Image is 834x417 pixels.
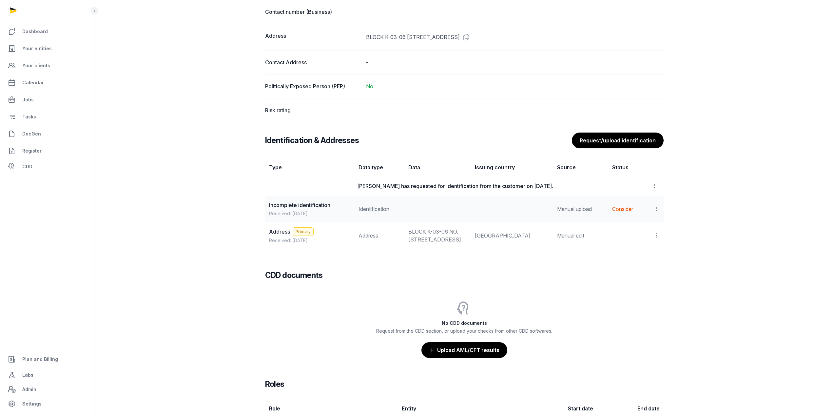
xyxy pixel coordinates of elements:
span: Labs [22,371,33,379]
span: Plan and Billing [22,355,58,363]
span: Register [22,147,42,155]
th: Data [404,159,471,176]
span: Settings [22,400,42,408]
a: Register [5,143,89,159]
a: Your entities [5,41,89,56]
dt: Contact number (Business) [265,8,361,16]
div: Manual upload [557,205,604,213]
a: CDD [5,160,89,173]
a: Settings [5,396,89,412]
span: Jobs [22,96,34,104]
button: Request/upload identification [572,133,664,148]
span: Primary [293,227,314,236]
dt: Address [265,32,361,42]
a: Admin [5,383,89,396]
h3: Identification & Addresses [265,135,359,146]
h3: Roles [265,379,284,389]
span: Admin [22,386,36,393]
th: Source [553,159,608,176]
span: Tasks [22,113,36,121]
dt: Contact Address [265,58,361,66]
dt: Risk rating [265,106,361,114]
div: Received: [DATE] [269,237,351,244]
a: Your clients [5,58,89,73]
th: Issuing country [471,159,553,176]
h3: CDD documents [265,270,323,281]
a: DocGen [5,126,89,142]
span: Incomplete identification [269,202,330,208]
div: [PERSON_NAME] has requested for identification from the customer on [DATE]. [269,182,642,190]
span: Dashboard [22,28,48,35]
span: DocGen [22,130,41,138]
h3: No CDD documents [265,320,664,326]
span: Your entities [22,45,52,52]
span: Your clients [22,62,50,70]
th: Data type [355,159,405,176]
div: - [366,58,664,66]
a: Labs [5,367,89,383]
a: Calendar [5,75,89,91]
span: Received: [DATE] [269,210,351,217]
td: Address [355,222,405,249]
td: Manual edit [553,222,608,249]
td: [GEOGRAPHIC_DATA] [471,222,553,249]
div: BLOCK K-03-06 [STREET_ADDRESS] [366,32,664,42]
dd: No [366,82,664,90]
span: Consider [612,206,633,212]
a: Plan and Billing [5,351,89,367]
div: BLOCK K-03-06 NO.[STREET_ADDRESS] [408,228,467,243]
dt: Politically Exposed Person (PEP) [265,82,361,90]
span: CDD [22,163,32,171]
span: Calendar [22,79,44,87]
span: Address [269,228,290,235]
th: Type [265,159,355,176]
p: Request from the CDD section, or upload your checks from other CDD softwares. [265,328,664,334]
th: Status [608,159,646,176]
a: Jobs [5,92,89,108]
a: Tasks [5,109,89,125]
td: Identification [355,196,405,222]
button: Upload AML/CFT results [421,342,507,358]
a: Dashboard [5,24,89,39]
